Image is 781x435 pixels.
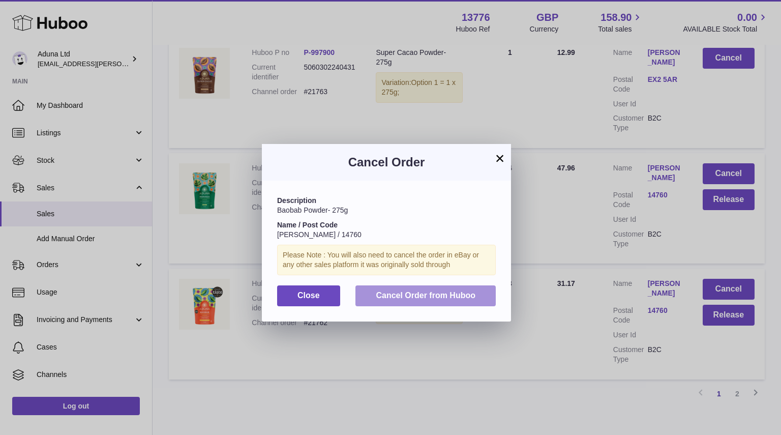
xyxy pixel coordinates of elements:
div: Please Note : You will also need to cancel the order in eBay or any other sales platform it was o... [277,245,496,275]
span: Cancel Order from Huboo [376,291,475,300]
strong: Description [277,196,316,205]
h3: Cancel Order [277,154,496,170]
span: Close [297,291,320,300]
button: Cancel Order from Huboo [355,285,496,306]
span: Baobab Powder- 275g [277,206,348,214]
span: [PERSON_NAME] / 14760 [277,230,362,239]
button: Close [277,285,340,306]
strong: Name / Post Code [277,221,338,229]
button: × [494,152,506,164]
